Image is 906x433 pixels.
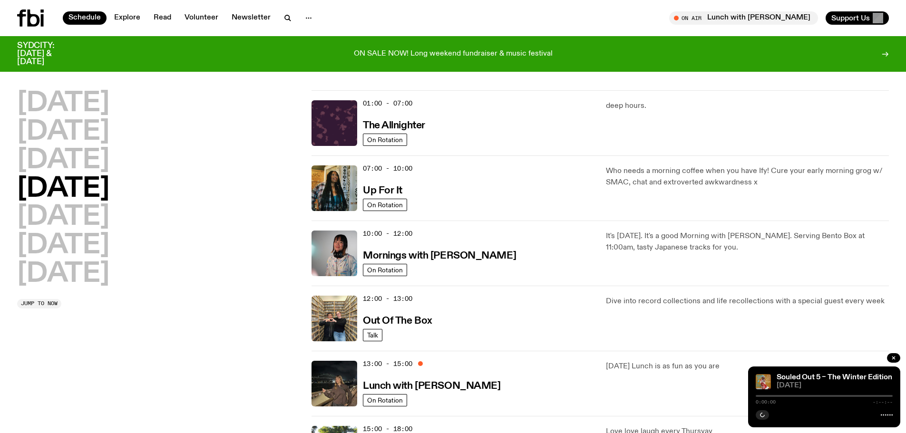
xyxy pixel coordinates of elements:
[108,11,146,25] a: Explore
[17,261,109,288] button: [DATE]
[312,361,357,406] img: Izzy Page stands above looking down at Opera Bar. She poses in front of the Harbour Bridge in the...
[363,121,425,131] h3: The Allnighter
[226,11,276,25] a: Newsletter
[777,382,893,389] span: [DATE]
[363,99,412,108] span: 01:00 - 07:00
[606,231,889,253] p: It's [DATE]. It's a good Morning with [PERSON_NAME]. Serving Bento Box at 11:00am, tasty Japanese...
[367,331,378,338] span: Talk
[363,316,432,326] h3: Out Of The Box
[363,329,382,341] a: Talk
[363,314,432,326] a: Out Of The Box
[669,11,818,25] button: On AirLunch with [PERSON_NAME]
[831,14,870,22] span: Support Us
[606,296,889,307] p: Dive into record collections and life recollections with a special guest every week
[363,264,407,276] a: On Rotation
[777,374,892,381] a: Souled Out 5 – The Winter Edition
[63,11,107,25] a: Schedule
[363,394,407,406] a: On Rotation
[17,147,109,174] button: [DATE]
[17,232,109,259] button: [DATE]
[606,165,889,188] p: Who needs a morning coffee when you have Ify! Cure your early morning grog w/ SMAC, chat and extr...
[148,11,177,25] a: Read
[363,164,412,173] span: 07:00 - 10:00
[363,119,425,131] a: The Allnighter
[363,251,516,261] h3: Mornings with [PERSON_NAME]
[363,249,516,261] a: Mornings with [PERSON_NAME]
[367,266,403,273] span: On Rotation
[363,381,500,391] h3: Lunch with [PERSON_NAME]
[17,90,109,117] button: [DATE]
[756,400,776,404] span: 0:00:00
[17,119,109,145] button: [DATE]
[367,201,403,208] span: On Rotation
[17,42,78,66] h3: SYDCITY: [DATE] & [DATE]
[606,361,889,372] p: [DATE] Lunch is as fun as you are
[21,301,58,306] span: Jump to now
[363,379,500,391] a: Lunch with [PERSON_NAME]
[17,204,109,231] button: [DATE]
[606,100,889,112] p: deep hours.
[312,165,357,211] img: Ify - a Brown Skin girl with black braided twists, looking up to the side with her tongue stickin...
[367,136,403,143] span: On Rotation
[354,50,553,58] p: ON SALE NOW! Long weekend fundraiser & music festival
[363,186,402,196] h3: Up For It
[363,184,402,196] a: Up For It
[363,294,412,303] span: 12:00 - 13:00
[17,176,109,202] button: [DATE]
[179,11,224,25] a: Volunteer
[363,359,412,368] span: 13:00 - 15:00
[312,231,357,276] img: Kana Frazer is smiling at the camera with her head tilted slightly to her left. She wears big bla...
[826,11,889,25] button: Support Us
[363,134,407,146] a: On Rotation
[17,299,61,308] button: Jump to now
[873,400,893,404] span: -:--:--
[363,229,412,238] span: 10:00 - 12:00
[367,396,403,404] span: On Rotation
[312,296,357,341] img: Matt and Kate stand in the music library and make a heart shape with one hand each.
[363,199,407,211] a: On Rotation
